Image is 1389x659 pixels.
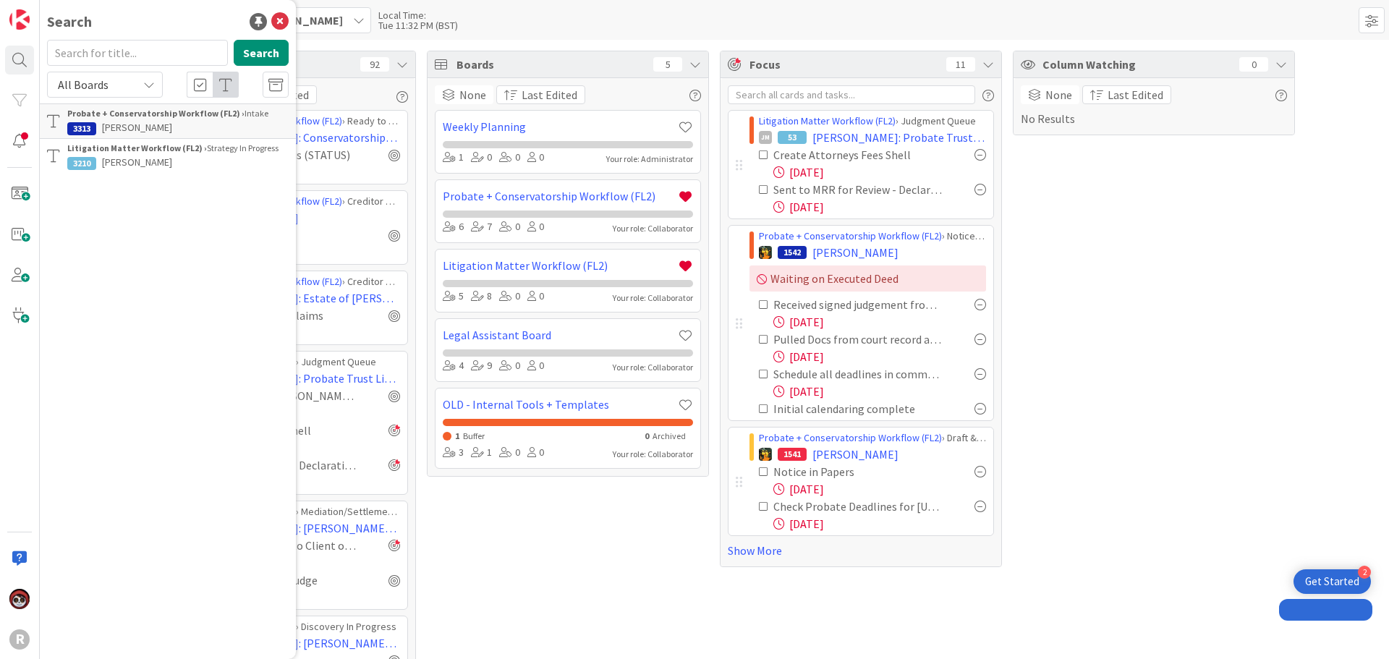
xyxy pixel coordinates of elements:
div: 9 [471,358,492,374]
div: 1541 [778,448,807,461]
span: Focus [749,56,935,73]
div: Waiting on Executed Deed [749,265,986,292]
input: Search for title... [47,40,228,66]
span: [PERSON_NAME] [102,156,172,169]
span: Boards [456,56,646,73]
div: Initial calendaring complete [773,400,940,417]
div: 53 [778,131,807,144]
div: 4 [443,358,464,374]
div: 0 [527,289,544,305]
div: 6 [443,219,464,235]
div: 0 [1239,57,1268,72]
span: Column Watching [1042,56,1232,73]
div: 0 [527,358,544,374]
div: › Draft & File Petition [759,430,986,446]
span: 0 [645,430,649,441]
div: [DATE] [773,313,986,331]
span: None [1045,86,1072,103]
div: No Results [1021,85,1287,127]
img: Visit kanbanzone.com [9,9,30,30]
div: 0 [499,358,520,374]
span: [PERSON_NAME]: Probate Trust Litigation ([PERSON_NAME] as PR and Trustee Representation) [213,370,400,387]
div: Strategy In Progress [67,142,289,155]
div: Your role: Administrator [606,153,693,166]
div: [DATE] [773,383,986,400]
a: Probate + Conservatorship Workflow (FL2) [759,229,942,242]
b: Litigation Matter Workflow (FL2) › [67,143,207,153]
div: JM [759,131,772,144]
span: [PERSON_NAME] [812,446,899,463]
div: [DATE] [773,163,986,181]
span: Buffer [463,430,485,441]
div: R [9,629,30,650]
span: 1 [455,430,459,441]
div: 11 [946,57,975,72]
div: Intake [67,107,289,120]
img: JS [9,589,30,609]
div: 2 [1358,566,1371,579]
span: None [459,86,486,103]
div: 0 [527,445,544,461]
button: Search [234,40,289,66]
div: Tue 11:32 PM (BST) [378,20,458,30]
div: Search [47,11,92,33]
a: Litigation Matter Workflow (FL2) ›Strategy In Progress3210[PERSON_NAME] [40,139,296,173]
img: MR [759,246,772,259]
div: Your role: Collaborator [613,222,693,235]
div: 0 [499,219,520,235]
span: Last Edited [522,86,577,103]
a: Legal Assistant Board [443,326,678,344]
a: Probate + Conservatorship Workflow (FL2) ›Intake3313[PERSON_NAME] [40,103,296,139]
div: Notice in Papers [773,463,910,480]
a: Probate + Conservatorship Workflow (FL2) [759,431,942,444]
div: 3313 [67,122,96,135]
span: [PERSON_NAME]: [PERSON_NAME] [PERSON_NAME] Vacation Ownership Inc. et al [213,634,400,652]
img: MR [759,448,772,461]
div: Received signed judgement from court [773,296,943,313]
div: 0 [499,445,520,461]
div: 1542 [778,246,807,259]
span: Last Edited [1108,86,1163,103]
div: Check Probate Deadlines for [US_STATE] [773,498,943,515]
div: Schedule all deadlines in comment and Deadline Checklist [move to P4 Notice Quene] [773,365,943,383]
div: Sent to MRR for Review - Declaration ISO Statement of Attorneys Fees [773,181,943,198]
div: › Judgment Queue [759,114,986,129]
div: Pulled Docs from court record and saved to file [773,331,943,348]
div: Open Get Started checklist, remaining modules: 2 [1294,569,1371,594]
div: › Notices Queue [759,229,986,244]
span: Archived [653,430,686,441]
a: Litigation Matter Workflow (FL2) [759,114,896,127]
a: Show More [728,542,994,559]
input: Search all cards and tasks... [728,85,975,104]
a: Weekly Planning [443,118,678,135]
div: 5 [653,57,682,72]
a: Litigation Matter Workflow (FL2) [443,257,678,274]
div: 7 [471,219,492,235]
div: Get Started [1305,574,1359,589]
div: Your role: Collaborator [613,361,693,374]
div: [DATE] [773,348,986,365]
div: 3210 [67,157,96,170]
div: Create Attorneys Fees Shell [773,146,938,163]
div: 1 [471,445,492,461]
b: Probate + Conservatorship Workflow (FL2) › [67,108,245,119]
div: 1 [443,150,464,166]
span: All Boards [58,77,109,92]
div: Your role: Collaborator [613,292,693,305]
div: 0 [471,150,492,166]
span: [PERSON_NAME]: Estate of [PERSON_NAME] Probate [will and trust] [213,289,400,307]
div: Your role: Collaborator [613,448,693,461]
div: 0 [499,289,520,305]
a: Probate + Conservatorship Workflow (FL2) [443,187,678,205]
div: [DATE] [773,198,986,216]
div: 8 [471,289,492,305]
div: [DATE] [773,480,986,498]
div: 0 [527,150,544,166]
button: Last Edited [1082,85,1171,104]
span: [PERSON_NAME] [102,121,172,134]
div: [DATE] [773,515,986,532]
div: 3 [443,445,464,461]
div: Local Time: [378,10,458,20]
span: [PERSON_NAME] [812,244,899,261]
span: [PERSON_NAME]: Probate Trust Litigation ([PERSON_NAME] as PR and Trustee Representation) [812,129,986,146]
